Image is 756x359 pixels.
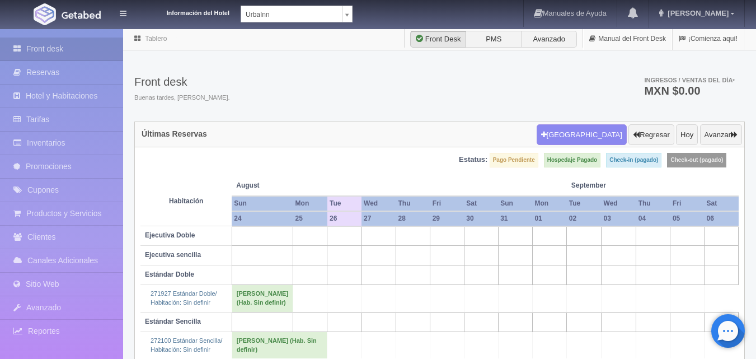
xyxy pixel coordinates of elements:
th: 25 [293,211,327,226]
th: 04 [636,211,670,226]
th: 05 [670,211,705,226]
th: Thu [396,196,430,211]
th: 31 [498,211,532,226]
span: September [571,181,632,190]
button: Avanzar [700,124,742,146]
th: 06 [704,211,738,226]
label: Front Desk [410,31,466,48]
th: 29 [430,211,464,226]
td: [PERSON_NAME] (Hab. Sin definir) [232,285,293,312]
th: 27 [361,211,396,226]
label: Estatus: [459,155,487,165]
td: [PERSON_NAME] (Hab. Sin definir) [232,332,327,358]
span: Ingresos / Ventas del día [644,77,735,83]
a: UrbaInn [241,6,353,22]
a: Manual del Front Desk [583,28,672,50]
strong: Habitación [169,197,203,205]
th: Fri [670,196,705,211]
button: Hoy [676,124,698,146]
a: 272100 Estándar Sencilla/Habitación: Sin definir [151,337,222,353]
th: 24 [232,211,293,226]
th: Thu [636,196,670,211]
label: Check-in (pagado) [606,153,661,167]
b: Ejecutiva sencilla [145,251,201,259]
a: 271927 Estándar Doble/Habitación: Sin definir [151,290,217,306]
img: Getabed [34,3,56,25]
label: PMS [466,31,522,48]
b: Estándar Sencilla [145,318,201,325]
label: Avanzado [521,31,577,48]
th: 03 [602,211,636,226]
th: Sun [498,196,532,211]
span: [PERSON_NAME] [665,9,729,17]
h4: Últimas Reservas [142,130,207,138]
th: Tue [567,196,602,211]
span: Buenas tardes, [PERSON_NAME]. [134,94,230,102]
b: Estándar Doble [145,271,194,278]
th: 01 [532,211,566,226]
a: ¡Comienza aquí! [673,28,744,50]
th: Mon [293,196,327,211]
th: 28 [396,211,430,226]
th: 30 [464,211,498,226]
b: Ejecutiva Doble [145,231,195,239]
a: Tablero [145,35,167,43]
label: Hospedaje Pagado [544,153,600,167]
th: Sun [232,196,293,211]
label: Check-out (pagado) [667,153,726,167]
th: 02 [567,211,602,226]
img: Getabed [62,11,101,19]
th: Mon [532,196,566,211]
th: Tue [327,196,361,211]
span: August [236,181,323,190]
th: 26 [327,211,361,226]
span: UrbaInn [246,6,337,23]
th: Fri [430,196,464,211]
button: Regresar [628,124,674,146]
button: [GEOGRAPHIC_DATA] [537,124,627,146]
th: Sat [464,196,498,211]
h3: Front desk [134,76,230,88]
th: Sat [704,196,738,211]
label: Pago Pendiente [490,153,538,167]
dt: Información del Hotel [140,6,229,18]
th: Wed [602,196,636,211]
th: Wed [361,196,396,211]
h3: MXN $0.00 [644,85,735,96]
